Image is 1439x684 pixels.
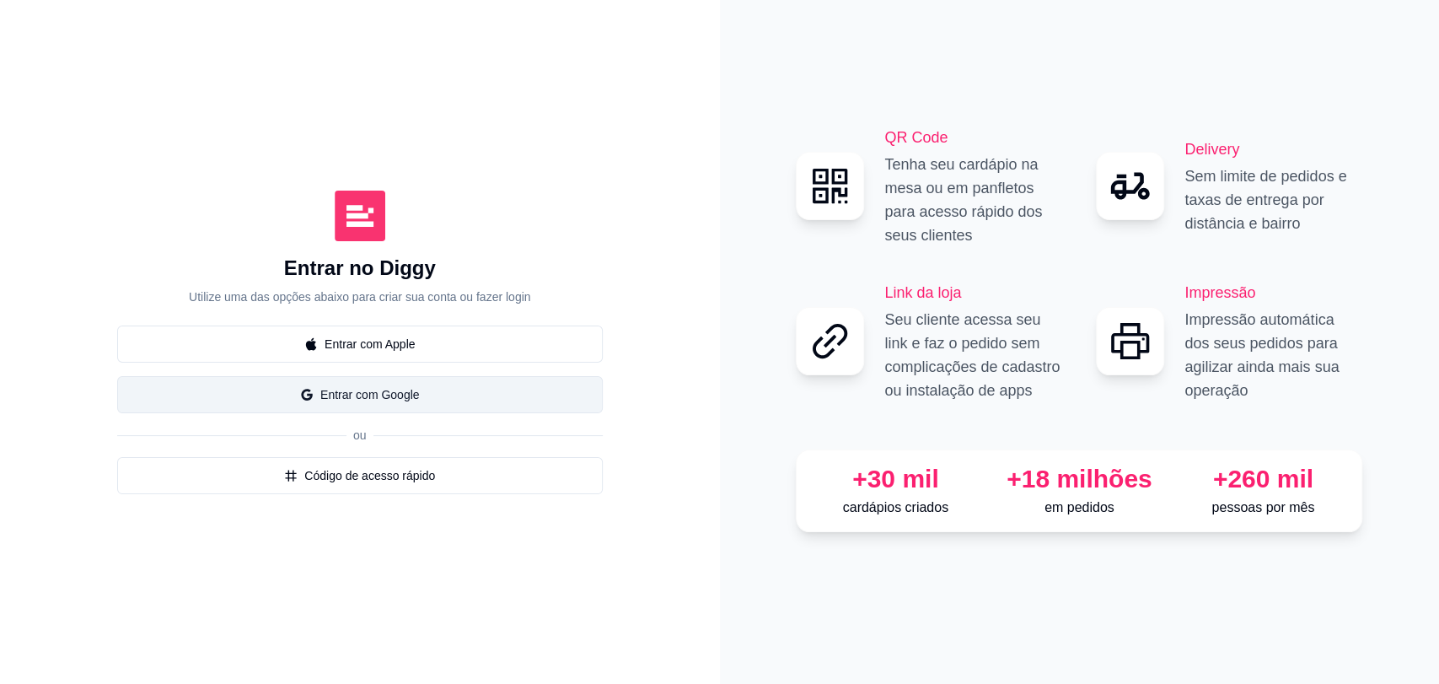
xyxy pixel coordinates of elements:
[884,126,1062,149] h2: QR Code
[117,376,603,413] button: googleEntrar com Google
[810,498,980,518] p: cardápios criados
[994,464,1164,494] div: +18 milhões
[884,308,1062,402] p: Seu cliente acessa seu link e faz o pedido sem complicações de cadastro ou instalação de apps
[117,326,603,363] button: appleEntrar com Apple
[335,191,385,241] img: Diggy
[284,469,298,482] span: number
[994,498,1164,518] p: em pedidos
[1178,498,1348,518] p: pessoas por mês
[346,428,373,442] span: ou
[1184,308,1362,402] p: Impressão automática dos seus pedidos para agilizar ainda mais sua operação
[300,388,314,401] span: google
[304,337,318,351] span: apple
[884,153,1062,247] p: Tenha seu cardápio na mesa ou em panfletos para acesso rápido dos seus clientes
[1184,164,1362,235] p: Sem limite de pedidos e taxas de entrega por distância e bairro
[117,457,603,494] button: numberCódigo de acesso rápido
[1184,281,1362,304] h2: Impressão
[884,281,1062,304] h2: Link da loja
[1178,464,1348,494] div: +260 mil
[284,255,436,282] h1: Entrar no Diggy
[1184,137,1362,161] h2: Delivery
[810,464,980,494] div: +30 mil
[189,288,530,305] p: Utilize uma das opções abaixo para criar sua conta ou fazer login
